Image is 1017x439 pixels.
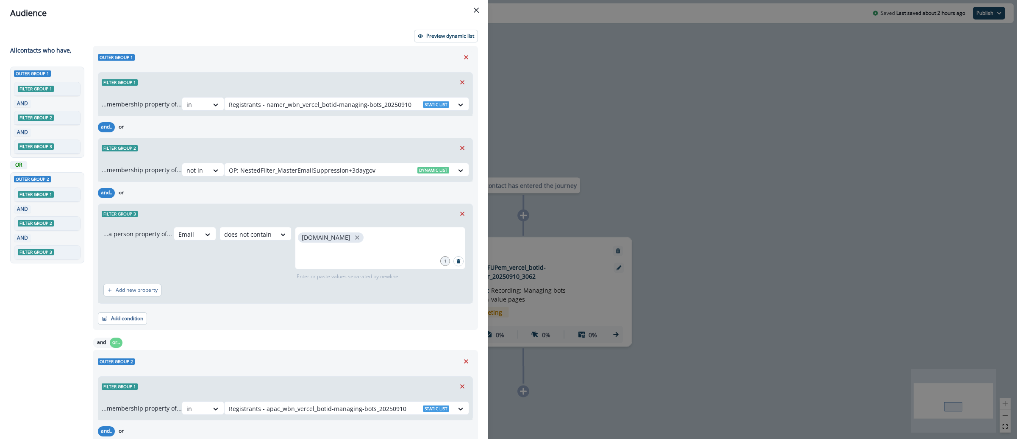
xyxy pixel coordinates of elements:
[110,338,122,348] button: or..
[18,191,54,198] span: Filter group 1
[115,122,128,132] button: or
[18,143,54,150] span: Filter group 3
[98,188,115,198] button: and..
[116,287,158,293] p: Add new property
[10,46,72,55] p: All contact s who have,
[102,145,138,151] span: Filter group 2
[102,165,182,174] p: ...membership property of...
[12,161,25,169] p: OR
[353,233,361,242] button: close
[102,404,182,413] p: ...membership property of...
[18,115,54,121] span: Filter group 2
[102,383,138,390] span: Filter group 1
[440,256,450,266] div: 1
[102,211,138,217] span: Filter group 3
[456,142,469,154] button: Remove
[16,234,29,242] p: AND
[14,70,51,77] span: Outer group 1
[16,129,29,136] p: AND
[115,188,128,198] button: or
[102,100,182,109] p: ...membership property of...
[115,426,128,436] button: or
[16,205,29,213] p: AND
[295,273,400,280] p: Enter or paste values separated by newline
[456,380,469,393] button: Remove
[18,249,54,255] span: Filter group 3
[426,33,474,39] p: Preview dynamic list
[470,3,483,17] button: Close
[98,122,115,132] button: and..
[98,312,147,325] button: Add condition
[103,229,172,238] p: ...a person property of...
[18,86,54,92] span: Filter group 1
[102,79,138,86] span: Filter group 1
[453,256,464,266] button: Search
[103,284,161,296] button: Add new property
[98,54,135,61] span: Outer group 1
[10,7,478,20] div: Audience
[456,207,469,220] button: Remove
[302,234,350,241] p: [DOMAIN_NAME]
[18,220,54,226] span: Filter group 2
[16,100,29,107] p: AND
[459,51,473,64] button: Remove
[98,358,135,365] span: Outer group 2
[98,426,115,436] button: and..
[414,30,478,42] button: Preview dynamic list
[14,176,51,182] span: Outer group 2
[459,355,473,368] button: Remove
[93,338,110,348] button: and
[456,76,469,89] button: Remove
